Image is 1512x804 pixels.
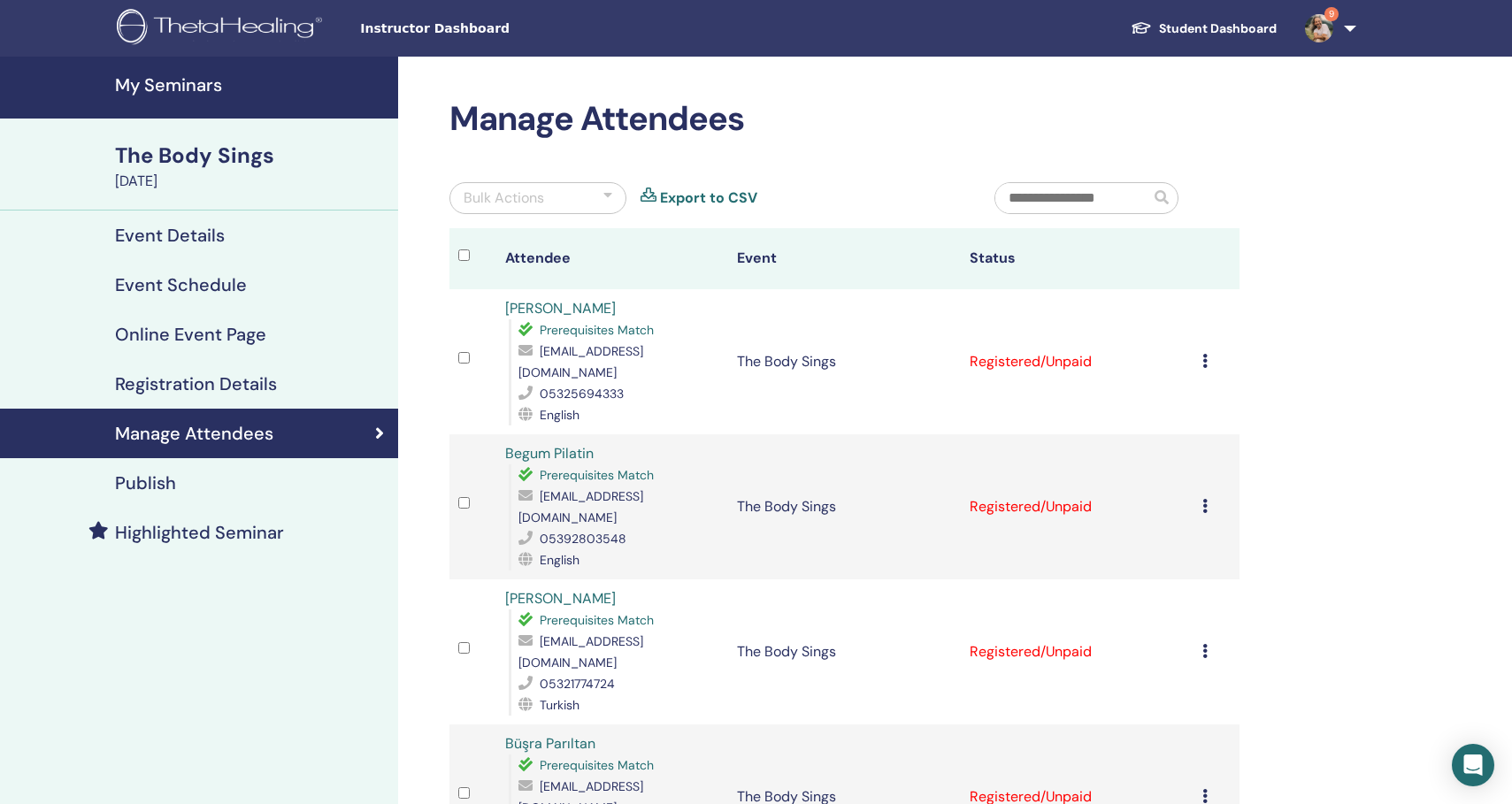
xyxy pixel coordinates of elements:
[728,289,961,434] td: The Body Sings
[1452,744,1494,786] div: Open Intercom Messenger
[464,188,544,209] div: Bulk Actions
[360,19,626,38] span: Instructor Dashboard
[518,343,643,380] span: [EMAIL_ADDRESS][DOMAIN_NAME]
[117,9,328,49] img: logo.png
[449,99,1240,140] h2: Manage Attendees
[540,407,579,423] span: English
[728,579,961,724] td: The Body Sings
[505,734,595,753] a: Büşra Parıltan
[115,171,388,192] div: [DATE]
[1131,20,1152,35] img: graduation-cap-white.svg
[1117,12,1291,45] a: Student Dashboard
[518,488,643,525] span: [EMAIL_ADDRESS][DOMAIN_NAME]
[1324,7,1339,21] span: 9
[540,386,624,402] span: 05325694333
[115,274,247,295] h4: Event Schedule
[496,228,729,289] th: Attendee
[728,434,961,579] td: The Body Sings
[115,423,273,444] h4: Manage Attendees
[540,757,654,773] span: Prerequisites Match
[961,228,1193,289] th: Status
[540,531,626,547] span: 05392803548
[505,299,616,318] a: [PERSON_NAME]
[505,589,616,608] a: [PERSON_NAME]
[518,633,643,670] span: [EMAIL_ADDRESS][DOMAIN_NAME]
[115,324,266,345] h4: Online Event Page
[505,444,594,463] a: Begum Pilatin
[1305,14,1333,42] img: default.jpg
[115,472,176,494] h4: Publish
[115,225,225,246] h4: Event Details
[728,228,961,289] th: Event
[115,522,284,543] h4: Highlighted Seminar
[540,676,615,692] span: 05321774724
[540,697,579,713] span: Turkish
[540,552,579,568] span: English
[115,373,277,394] h4: Registration Details
[115,141,388,171] div: The Body Sings
[660,188,757,209] a: Export to CSV
[540,612,654,628] span: Prerequisites Match
[540,467,654,483] span: Prerequisites Match
[115,74,388,96] h4: My Seminars
[540,322,654,338] span: Prerequisites Match
[104,141,398,192] a: The Body Sings[DATE]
